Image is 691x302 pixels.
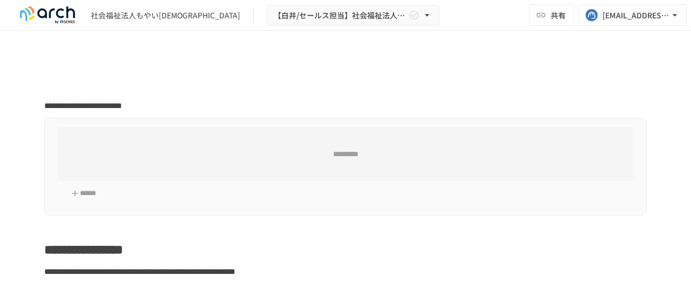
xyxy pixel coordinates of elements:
span: 【白井/セールス担当】社会福祉法人もやい[DEMOGRAPHIC_DATA]様_初期設定サポート [274,9,407,22]
button: 共有 [529,4,574,26]
div: [EMAIL_ADDRESS][DOMAIN_NAME] [602,9,669,22]
button: [EMAIL_ADDRESS][DOMAIN_NAME] [579,4,687,26]
button: 【白井/セールス担当】社会福祉法人もやい[DEMOGRAPHIC_DATA]様_初期設定サポート [267,5,439,26]
img: logo-default@2x-9cf2c760.svg [13,6,82,24]
div: 社会福祉法人もやい[DEMOGRAPHIC_DATA] [91,10,240,21]
span: 共有 [551,9,566,21]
